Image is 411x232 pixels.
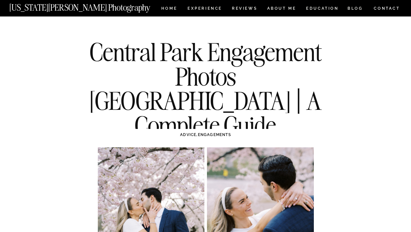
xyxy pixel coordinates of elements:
[188,6,222,12] a: Experience
[348,6,363,12] a: BLOG
[111,132,300,138] h3: ,
[9,3,172,9] a: [US_STATE][PERSON_NAME] Photography
[267,6,296,12] a: ABOUT ME
[232,6,256,12] a: REVIEWS
[160,6,178,12] a: HOME
[373,5,400,12] a: CONTACT
[88,40,323,137] h1: Central Park Engagement Photos [GEOGRAPHIC_DATA] | A Complete Guide
[180,132,196,137] a: ADVICE
[305,6,339,12] a: EDUCATION
[198,132,231,137] a: ENGAGEMENTS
